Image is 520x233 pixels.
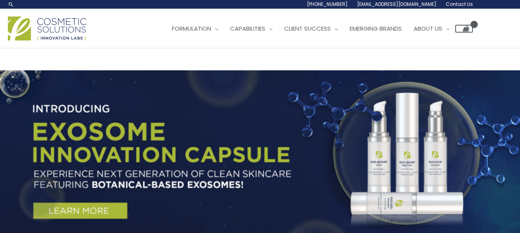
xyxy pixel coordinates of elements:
a: Client Success [278,17,344,40]
span: Client Success [284,24,331,33]
img: Cosmetic Solutions Logo [8,17,86,40]
nav: Site Navigation [160,17,473,40]
span: [EMAIL_ADDRESS][DOMAIN_NAME] [357,1,436,7]
a: Formulation [166,17,224,40]
a: View Shopping Cart, empty [455,25,473,33]
span: Contact Us [446,1,473,7]
span: About Us [414,24,442,33]
a: Search icon link [8,1,14,7]
span: [PHONE_NUMBER] [307,1,348,7]
a: Capabilities [224,17,278,40]
span: Formulation [172,24,211,33]
a: Emerging Brands [344,17,408,40]
span: Capabilities [230,24,265,33]
span: Emerging Brands [350,24,402,33]
a: About Us [408,17,455,40]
